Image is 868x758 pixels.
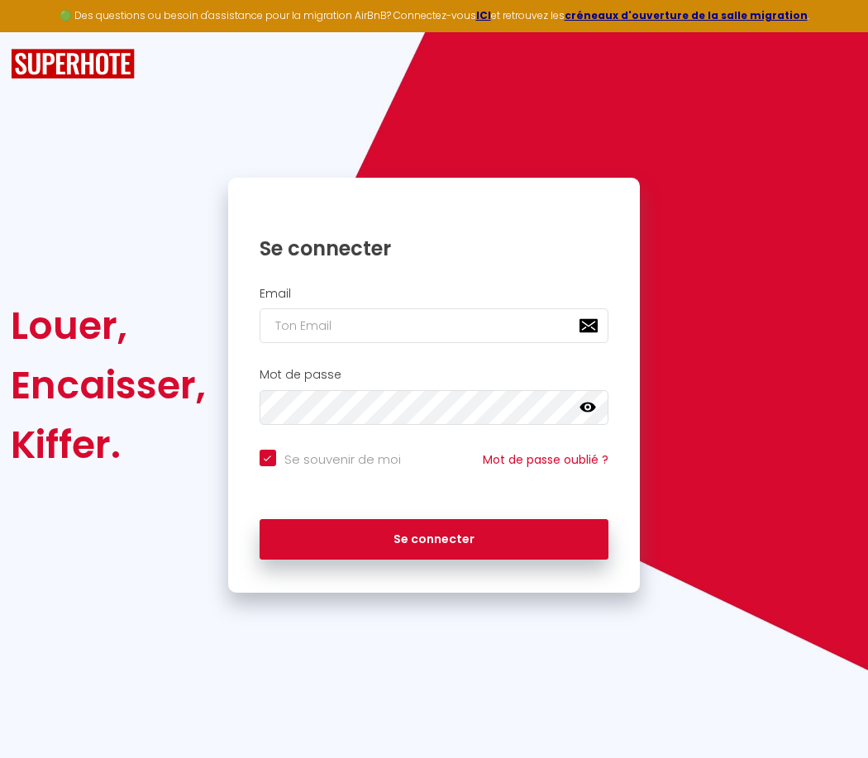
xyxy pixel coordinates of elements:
img: SuperHote logo [11,49,135,79]
button: Se connecter [260,519,609,560]
a: Mot de passe oublié ? [483,451,608,468]
h1: Se connecter [260,236,609,261]
h2: Email [260,287,609,301]
div: Louer, [11,296,206,355]
a: créneaux d'ouverture de la salle migration [565,8,808,22]
input: Ton Email [260,308,609,343]
a: ICI [476,8,491,22]
h2: Mot de passe [260,368,609,382]
div: Encaisser, [11,355,206,415]
div: Kiffer. [11,415,206,474]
